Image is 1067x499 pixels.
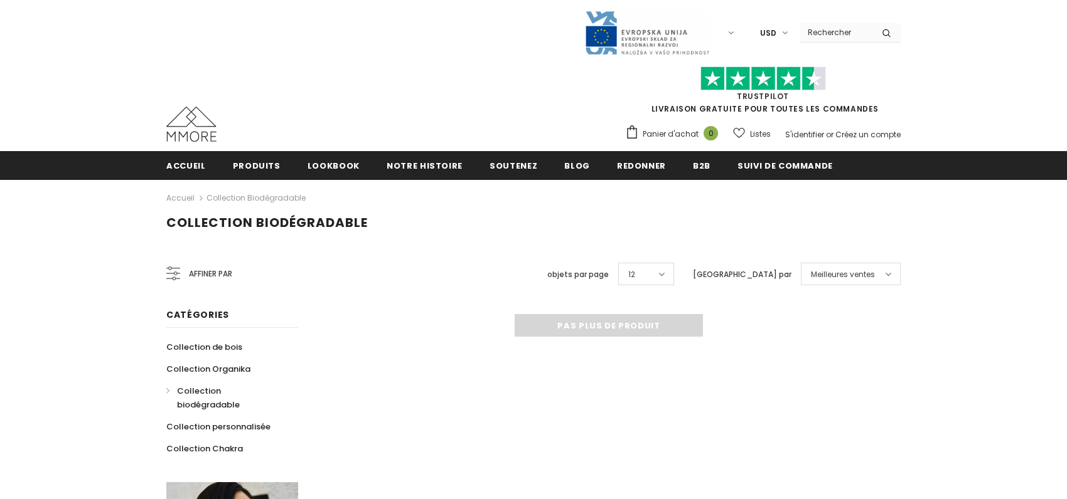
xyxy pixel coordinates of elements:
[564,160,590,172] span: Blog
[308,160,360,172] span: Lookbook
[166,191,195,206] a: Accueil
[166,380,284,416] a: Collection biodégradable
[206,192,306,203] a: Collection biodégradable
[166,363,250,375] span: Collection Organika
[166,358,250,380] a: Collection Organika
[800,23,872,41] input: Search Site
[166,151,206,179] a: Accueil
[693,160,710,172] span: B2B
[826,129,834,140] span: or
[835,129,901,140] a: Créez un compte
[177,385,240,411] span: Collection biodégradable
[704,126,718,140] span: 0
[737,160,833,172] span: Suivi de commande
[584,10,710,56] img: Javni Razpis
[166,308,229,321] span: Catégories
[617,151,666,179] a: Redonner
[628,268,635,281] span: 12
[233,151,281,179] a: Produits
[785,129,824,140] a: S'identifier
[166,336,242,358] a: Collection de bois
[625,125,724,144] a: Panier d'achat 0
[760,27,776,39] span: USD
[490,160,537,172] span: soutenez
[737,151,833,179] a: Suivi de commande
[547,268,609,281] label: objets par page
[189,267,232,281] span: Affiner par
[733,123,771,145] a: Listes
[584,27,710,38] a: Javni Razpis
[387,151,463,179] a: Notre histoire
[625,72,901,114] span: LIVRAISON GRATUITE POUR TOUTES LES COMMANDES
[308,151,360,179] a: Lookbook
[166,416,271,438] a: Collection personnalisée
[490,151,537,179] a: soutenez
[693,268,791,281] label: [GEOGRAPHIC_DATA] par
[643,128,699,140] span: Panier d'achat
[564,151,590,179] a: Blog
[737,91,789,102] a: TrustPilot
[700,66,826,91] img: Faites confiance aux étoiles pilotes
[233,160,281,172] span: Produits
[166,438,243,460] a: Collection Chakra
[811,268,875,281] span: Meilleures ventes
[387,160,463,172] span: Notre histoire
[166,341,242,353] span: Collection de bois
[166,443,243,454] span: Collection Chakra
[166,421,271,433] span: Collection personnalisée
[750,128,771,140] span: Listes
[166,214,368,231] span: Collection biodégradable
[166,107,217,142] img: Cas MMORE
[693,151,710,179] a: B2B
[617,160,666,172] span: Redonner
[166,160,206,172] span: Accueil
